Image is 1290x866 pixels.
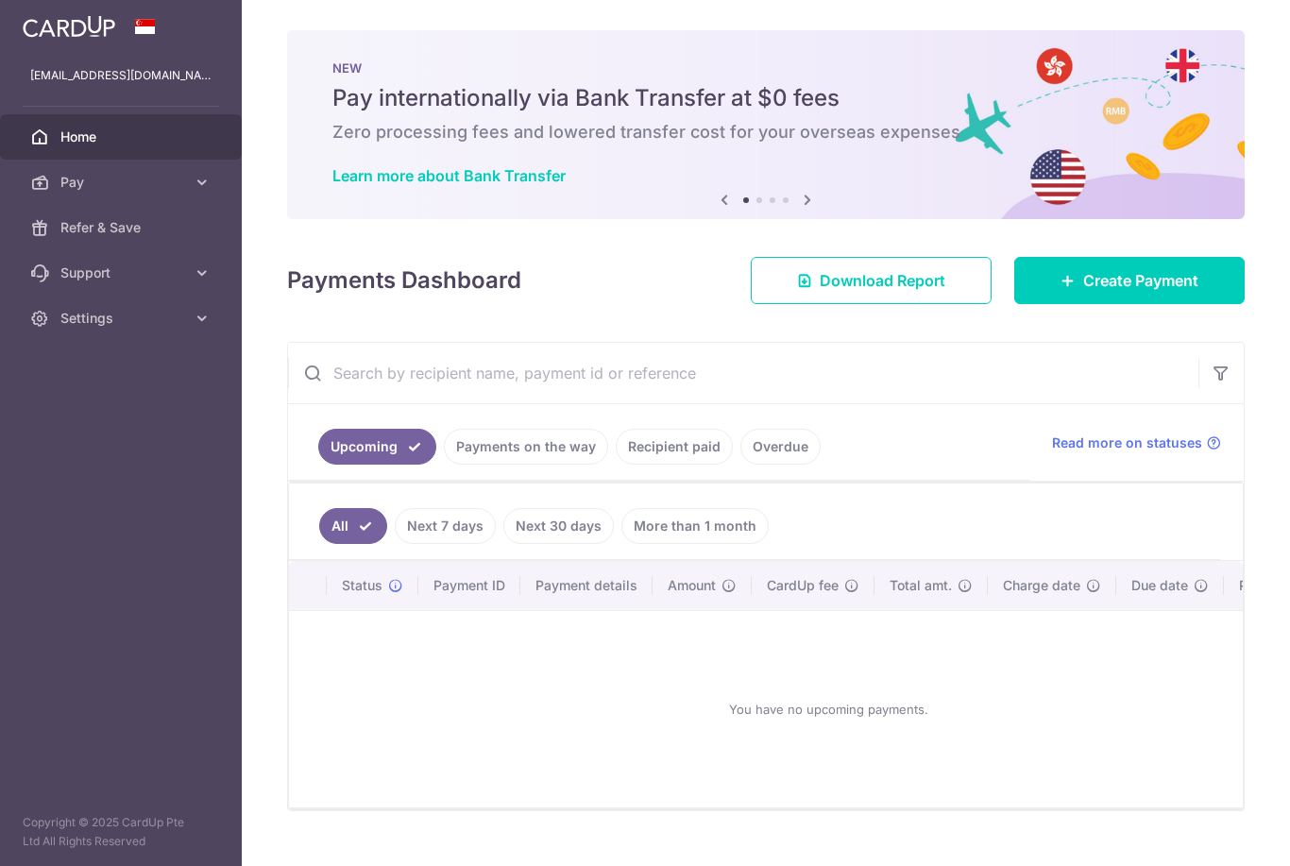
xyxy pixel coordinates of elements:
a: Next 30 days [503,508,614,544]
a: Payments on the way [444,429,608,465]
span: Home [60,127,185,146]
span: Create Payment [1083,269,1198,292]
a: Learn more about Bank Transfer [332,166,566,185]
h6: Zero processing fees and lowered transfer cost for your overseas expenses [332,121,1199,144]
span: Total amt. [890,576,952,595]
th: Payment details [520,561,653,610]
a: Overdue [740,429,821,465]
a: Download Report [751,257,992,304]
a: Create Payment [1014,257,1245,304]
a: Recipient paid [616,429,733,465]
input: Search by recipient name, payment id or reference [288,343,1198,403]
a: All [319,508,387,544]
span: Read more on statuses [1052,433,1202,452]
th: Payment ID [418,561,520,610]
a: Upcoming [318,429,436,465]
span: CardUp fee [767,576,839,595]
p: [EMAIL_ADDRESS][DOMAIN_NAME] [30,66,212,85]
span: Refer & Save [60,218,185,237]
a: More than 1 month [621,508,769,544]
span: Download Report [820,269,945,292]
span: Pay [60,173,185,192]
a: Next 7 days [395,508,496,544]
span: Charge date [1003,576,1080,595]
span: Settings [60,309,185,328]
span: Status [342,576,382,595]
img: CardUp [23,15,115,38]
h5: Pay internationally via Bank Transfer at $0 fees [332,83,1199,113]
a: Read more on statuses [1052,433,1221,452]
span: Amount [668,576,716,595]
h4: Payments Dashboard [287,263,521,297]
p: NEW [332,60,1199,76]
img: Bank transfer banner [287,30,1245,219]
span: Due date [1131,576,1188,595]
span: Support [60,263,185,282]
